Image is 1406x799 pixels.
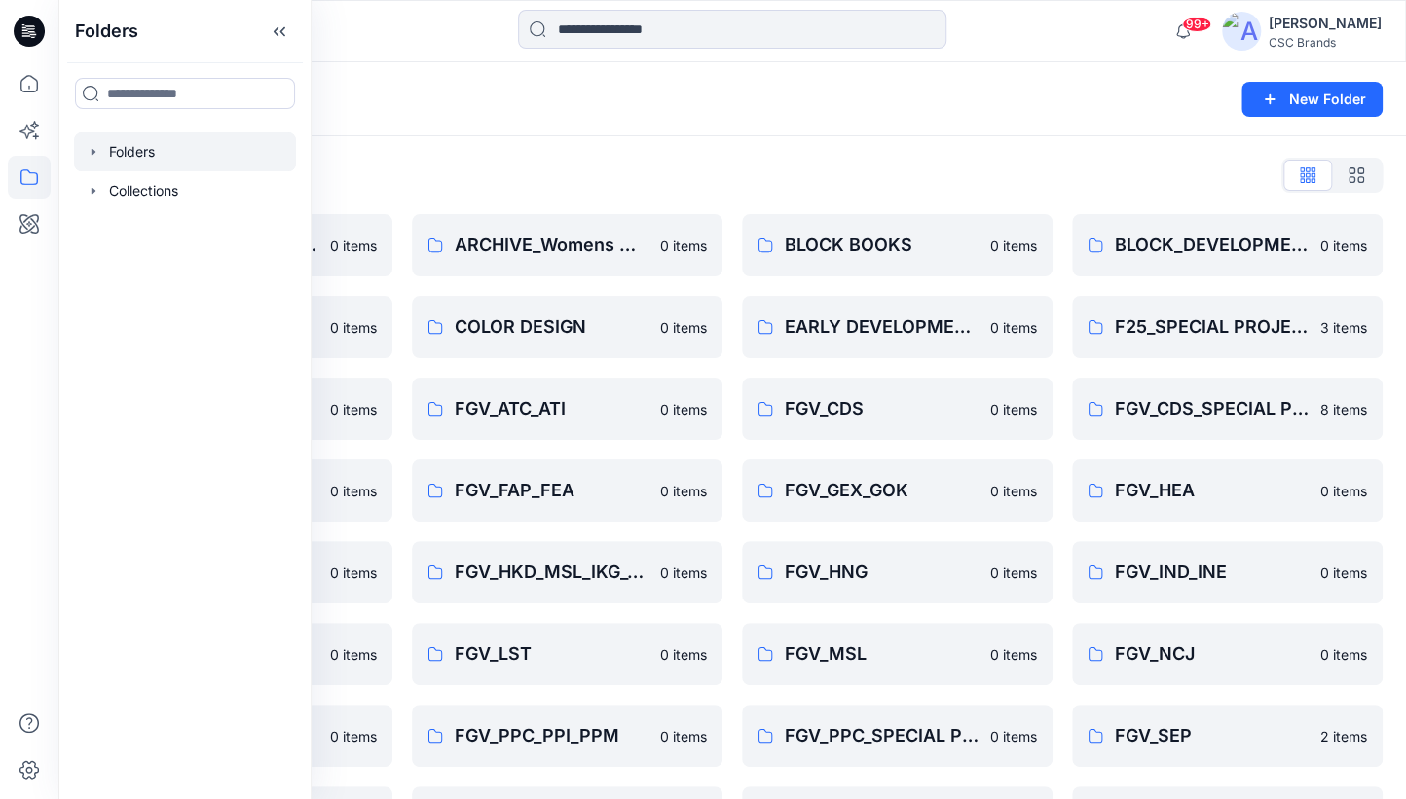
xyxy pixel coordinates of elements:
[660,236,707,256] p: 0 items
[990,399,1037,419] p: 0 items
[660,644,707,665] p: 0 items
[1320,236,1367,256] p: 0 items
[1072,541,1383,603] a: FGV_IND_INE0 items
[455,395,648,422] p: FGV_ATC_ATI
[785,395,979,422] p: FGV_CDS
[1072,378,1383,440] a: FGV_CDS_SPECIAL PROJECT8 items
[455,232,648,259] p: ARCHIVE_Womens ODL_Fleece_Etc
[785,640,979,668] p: FGV_MSL
[1115,313,1309,341] p: F25_SPECIAL PROJECT
[330,726,377,746] p: 0 items
[785,477,979,504] p: FGV_GEX_GOK
[660,481,707,501] p: 0 items
[1241,82,1383,117] button: New Folder
[990,317,1037,338] p: 0 items
[1072,459,1383,522] a: FGV_HEA0 items
[742,378,1053,440] a: FGV_CDS0 items
[660,399,707,419] p: 0 items
[1320,644,1367,665] p: 0 items
[455,722,648,749] p: FGV_PPC_PPI_PPM
[455,559,648,586] p: FGV_HKD_MSL_IKG_TNG_GJ2_HAL
[1182,17,1211,32] span: 99+
[990,481,1037,501] p: 0 items
[660,317,707,338] p: 0 items
[1072,214,1383,276] a: BLOCK_DEVELOPMENT0 items
[785,559,979,586] p: FGV_HNG
[1320,481,1367,501] p: 0 items
[1222,12,1261,51] img: avatar
[1320,726,1367,746] p: 2 items
[330,481,377,501] p: 0 items
[1269,12,1382,35] div: [PERSON_NAME]
[1072,705,1383,767] a: FGV_SEP2 items
[412,378,722,440] a: FGV_ATC_ATI0 items
[1115,559,1309,586] p: FGV_IND_INE
[742,541,1053,603] a: FGV_HNG0 items
[742,296,1053,358] a: EARLY DEVELOPMENT0 items
[1320,563,1367,583] p: 0 items
[990,644,1037,665] p: 0 items
[1320,399,1367,419] p: 8 items
[412,705,722,767] a: FGV_PPC_PPI_PPM0 items
[412,296,722,358] a: COLOR DESIGN0 items
[1115,232,1309,259] p: BLOCK_DEVELOPMENT
[785,232,979,259] p: BLOCK BOOKS
[990,236,1037,256] p: 0 items
[455,313,648,341] p: COLOR DESIGN
[1115,722,1309,749] p: FGV_SEP
[785,722,979,749] p: FGV_PPC_SPECIAL PROJECT
[1115,640,1309,668] p: FGV_NCJ
[742,459,1053,522] a: FGV_GEX_GOK0 items
[1320,317,1367,338] p: 3 items
[330,317,377,338] p: 0 items
[455,640,648,668] p: FGV_LST
[1072,623,1383,685] a: FGV_NCJ0 items
[455,477,648,504] p: FGV_FAP_FEA
[742,705,1053,767] a: FGV_PPC_SPECIAL PROJECT0 items
[990,726,1037,746] p: 0 items
[412,214,722,276] a: ARCHIVE_Womens ODL_Fleece_Etc0 items
[742,214,1053,276] a: BLOCK BOOKS0 items
[412,459,722,522] a: FGV_FAP_FEA0 items
[330,563,377,583] p: 0 items
[1269,35,1382,50] div: CSC Brands
[412,623,722,685] a: FGV_LST0 items
[412,541,722,603] a: FGV_HKD_MSL_IKG_TNG_GJ2_HAL0 items
[742,623,1053,685] a: FGV_MSL0 items
[990,563,1037,583] p: 0 items
[330,399,377,419] p: 0 items
[660,726,707,746] p: 0 items
[1115,395,1309,422] p: FGV_CDS_SPECIAL PROJECT
[330,236,377,256] p: 0 items
[1115,477,1309,504] p: FGV_HEA
[1072,296,1383,358] a: F25_SPECIAL PROJECT3 items
[785,313,979,341] p: EARLY DEVELOPMENT
[330,644,377,665] p: 0 items
[660,563,707,583] p: 0 items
